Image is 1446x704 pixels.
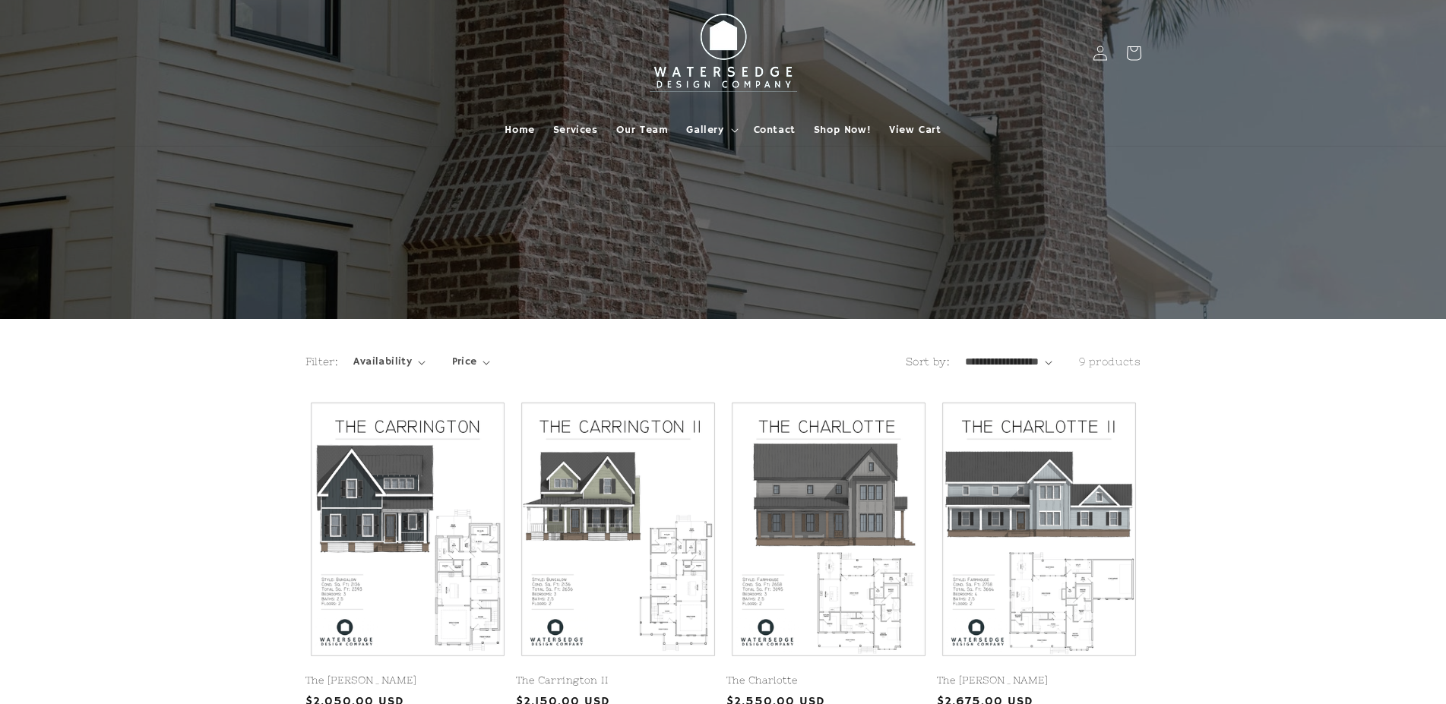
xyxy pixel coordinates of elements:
[937,674,1141,687] a: The [PERSON_NAME]
[353,354,412,370] span: Availability
[305,354,339,370] h2: Filter:
[745,114,805,146] a: Contact
[305,674,510,687] a: The [PERSON_NAME]
[805,114,880,146] a: Shop Now!
[677,114,744,146] summary: Gallery
[640,6,807,100] img: Watersedge Design Co
[553,123,598,137] span: Services
[616,123,669,137] span: Our Team
[906,355,950,368] label: Sort by:
[814,123,871,137] span: Shop Now!
[516,674,720,687] a: The Carrington II
[607,114,678,146] a: Our Team
[353,354,425,370] summary: Availability (0 selected)
[889,123,941,137] span: View Cart
[495,114,543,146] a: Home
[754,123,796,137] span: Contact
[880,114,950,146] a: View Cart
[505,123,534,137] span: Home
[686,123,723,137] span: Gallery
[726,674,931,687] a: The Charlotte
[452,354,477,370] span: Price
[452,354,491,370] summary: Price
[1079,355,1141,368] span: 9 products
[544,114,607,146] a: Services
